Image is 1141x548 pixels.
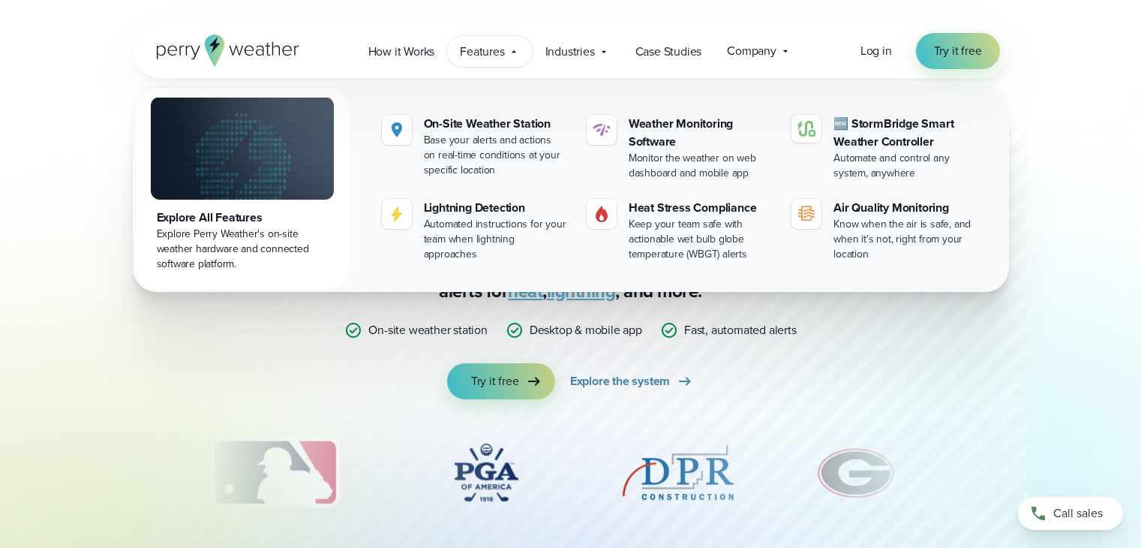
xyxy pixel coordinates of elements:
div: Lightning Detection [424,199,569,217]
img: software-icon.svg [593,121,611,139]
img: lightning-icon.svg [388,205,406,223]
div: 6 of 12 [810,435,902,510]
div: 5 of 12 [618,435,738,510]
div: Monitor the weather on web dashboard and mobile app [629,151,773,181]
span: Company [727,42,776,60]
span: Case Studies [635,43,702,61]
div: Explore Perry Weather's on-site weather hardware and connected software platform. [157,227,328,272]
a: Log in [860,42,892,60]
div: Explore All Features [157,209,328,227]
a: How it Works [356,36,448,67]
p: Stop relying on weather apps you can’t trust — Perry Weather delivers certainty with , accurate f... [271,231,871,303]
img: PGA.svg [426,435,546,510]
a: Try it free [916,33,1000,69]
img: Gas.svg [593,205,611,223]
div: On-Site Weather Station [424,115,569,133]
div: Automate and control any system, anywhere [833,151,978,181]
div: 4 of 12 [426,435,546,510]
span: Industries [545,43,595,61]
span: Log in [860,42,892,59]
span: How it Works [368,43,435,61]
a: Case Studies [623,36,715,67]
div: Weather Monitoring Software [629,115,773,151]
a: Explore the system [570,363,694,399]
img: Location.svg [388,121,406,139]
img: stormbridge-icon-V6.svg [797,121,815,137]
span: Try it free [934,42,982,60]
div: Automated instructions for your team when lightning approaches [424,217,569,262]
div: Keep your team safe with actionable wet bulb globe temperature (WBGT) alerts [629,217,773,262]
div: Air Quality Monitoring [833,199,978,217]
a: Air Quality Monitoring Know when the air is safe, and when it's not, right from your location [785,193,984,268]
div: slideshow [208,435,934,518]
a: Heat Stress Compliance Keep your team safe with actionable wet bulb globe temperature (WBGT) alerts [581,193,779,268]
img: aqi-icon.svg [797,205,815,223]
a: Call sales [1018,497,1123,530]
p: On-site weather station [368,321,487,339]
span: Try it free [471,372,519,390]
a: On-Site Weather Station Base your alerts and actions on real-time conditions at your specific loc... [376,109,575,184]
a: Lightning Detection Automated instructions for your team when lightning approaches [376,193,575,268]
div: Know when the air is safe, and when it's not, right from your location [833,217,978,262]
a: 🆕 StormBridge Smart Weather Controller Automate and control any system, anywhere [785,109,984,187]
a: Explore All Features Explore Perry Weather's on-site weather hardware and connected software plat... [136,88,349,289]
div: 3 of 12 [196,435,354,510]
div: Heat Stress Compliance [629,199,773,217]
div: Base your alerts and actions on real-time conditions at your specific location [424,133,569,178]
img: MLB.svg [196,435,354,510]
img: DPR-Construction.svg [618,435,738,510]
img: University-of-Georgia.svg [810,435,902,510]
span: Explore the system [570,372,670,390]
div: 🆕 StormBridge Smart Weather Controller [833,115,978,151]
p: Fast, automated alerts [684,321,797,339]
span: Features [460,43,504,61]
span: Call sales [1053,504,1103,522]
a: Weather Monitoring Software Monitor the weather on web dashboard and mobile app [581,109,779,187]
p: Desktop & mobile app [530,321,642,339]
a: Try it free [447,363,555,399]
